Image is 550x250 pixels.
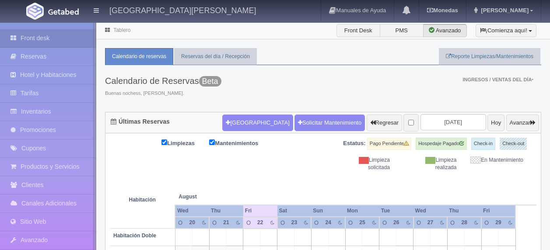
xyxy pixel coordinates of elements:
[209,139,215,145] input: Mantenimientos
[447,205,481,217] th: Thu
[506,115,539,131] button: Avanzar
[209,138,271,148] label: Mantenimientos
[175,205,209,217] th: Wed
[463,156,529,164] div: En Mantenimiento
[379,205,413,217] th: Tue
[161,138,208,148] label: Limpiezas
[105,90,221,97] span: Buenas nochess, [PERSON_NAME].
[174,48,257,65] a: Reservas del día / Recepción
[199,76,221,87] span: Beta
[487,115,504,131] button: Hoy
[471,138,495,150] label: Check-in
[222,115,293,131] button: [GEOGRAPHIC_DATA]
[345,205,379,217] th: Mon
[439,48,540,65] a: Reporte Limpiezas/Mantenimientos
[396,156,463,171] div: Limpieza realizada
[459,219,469,226] div: 28
[462,77,533,82] span: Ingresos / Ventas del día
[277,205,312,217] th: Sat
[289,219,299,226] div: 23
[357,219,368,226] div: 25
[425,219,435,226] div: 27
[209,205,243,217] th: Thu
[367,138,411,150] label: Pago Pendiente
[481,205,515,217] th: Fri
[113,233,156,239] b: Habitación Doble
[413,205,448,217] th: Wed
[380,24,424,37] label: PMS
[111,118,170,125] h4: Últimas Reservas
[367,115,402,131] button: Regresar
[427,7,458,14] b: Monedas
[330,156,396,171] div: Limpieza solicitada
[336,24,380,37] label: Front Desk
[48,8,79,15] img: Getabed
[255,219,265,226] div: 22
[221,219,231,226] div: 21
[243,205,277,217] th: Fri
[311,205,345,217] th: Sun
[479,7,529,14] span: [PERSON_NAME]
[187,219,197,226] div: 20
[109,4,256,15] h4: [GEOGRAPHIC_DATA][PERSON_NAME]
[416,138,467,150] label: Hospedaje Pagado
[105,48,173,65] a: Calendario de reservas
[500,138,527,150] label: Check-out
[391,219,401,226] div: 26
[423,24,467,37] label: Avanzado
[476,24,536,37] button: ¡Comienza aquí!
[294,115,365,131] a: Solicitar Mantenimiento
[343,139,365,148] label: Estatus:
[113,27,130,33] a: Tablero
[494,219,504,226] div: 29
[179,193,240,201] span: August
[105,76,221,86] h3: Calendario de Reservas
[129,197,156,203] strong: Habitación
[323,219,333,226] div: 24
[26,3,44,20] img: Getabed
[161,139,167,145] input: Limpiezas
